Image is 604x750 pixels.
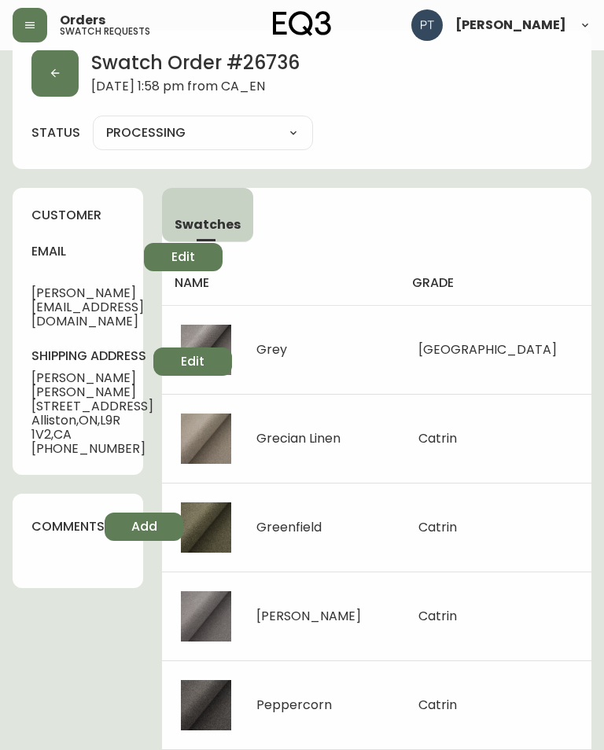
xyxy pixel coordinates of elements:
span: Alliston , ON , L9R 1V2 , CA [31,414,153,442]
img: 986dcd8e1aab7847125929f325458823 [411,9,443,41]
span: Catrin [418,607,457,625]
button: Edit [153,347,232,376]
span: Edit [171,248,195,266]
button: Add [105,513,183,541]
img: a6a3f33a-fa5c-4a1c-8ac3-8c7e8499e64e.jpg-thumb.jpg [181,414,231,464]
h4: customer [31,207,124,224]
h4: name [175,274,387,292]
img: f742ab36-4de8-4454-b761-e144f32adba1.jpg-thumb.jpg [181,680,231,730]
span: [PERSON_NAME][EMAIL_ADDRESS][DOMAIN_NAME] [31,286,144,329]
div: Greenfield [256,520,322,535]
img: 88b54baa-ecaa-4e39-9004-49054d59e93b.jpg-thumb.jpg [181,502,231,553]
span: Catrin [418,518,457,536]
span: [GEOGRAPHIC_DATA] [418,340,557,358]
span: Orders [60,14,105,27]
h4: shipping address [31,347,153,365]
span: [DATE] 1:58 pm from CA_EN [91,79,300,97]
div: Peppercorn [256,698,332,712]
div: Grecian Linen [256,432,340,446]
div: Grey [256,343,287,357]
div: [PERSON_NAME] [256,609,360,623]
label: status [31,124,80,142]
span: Add [131,518,157,535]
span: Catrin [418,696,457,714]
span: [PERSON_NAME] [455,19,566,31]
span: [PHONE_NUMBER] [31,442,153,456]
h5: swatch requests [60,27,150,36]
h4: email [31,243,144,260]
h4: grade [412,274,579,292]
span: Edit [181,353,204,370]
h4: comments [31,518,105,535]
span: [STREET_ADDRESS] [31,399,153,414]
img: 1b565a34-16ae-4911-b8a1-e67385d32f19.jpg-thumb.jpg [181,325,231,375]
img: c2f90e1b-f7b4-46a7-9d59-da9eecce4ce3.jpg-thumb.jpg [181,591,231,642]
button: Edit [144,243,223,271]
span: [PERSON_NAME] [PERSON_NAME] [31,371,153,399]
span: Swatches [175,216,241,233]
img: logo [273,11,331,36]
h2: Swatch Order # 26736 [91,50,300,79]
span: Catrin [418,429,457,447]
